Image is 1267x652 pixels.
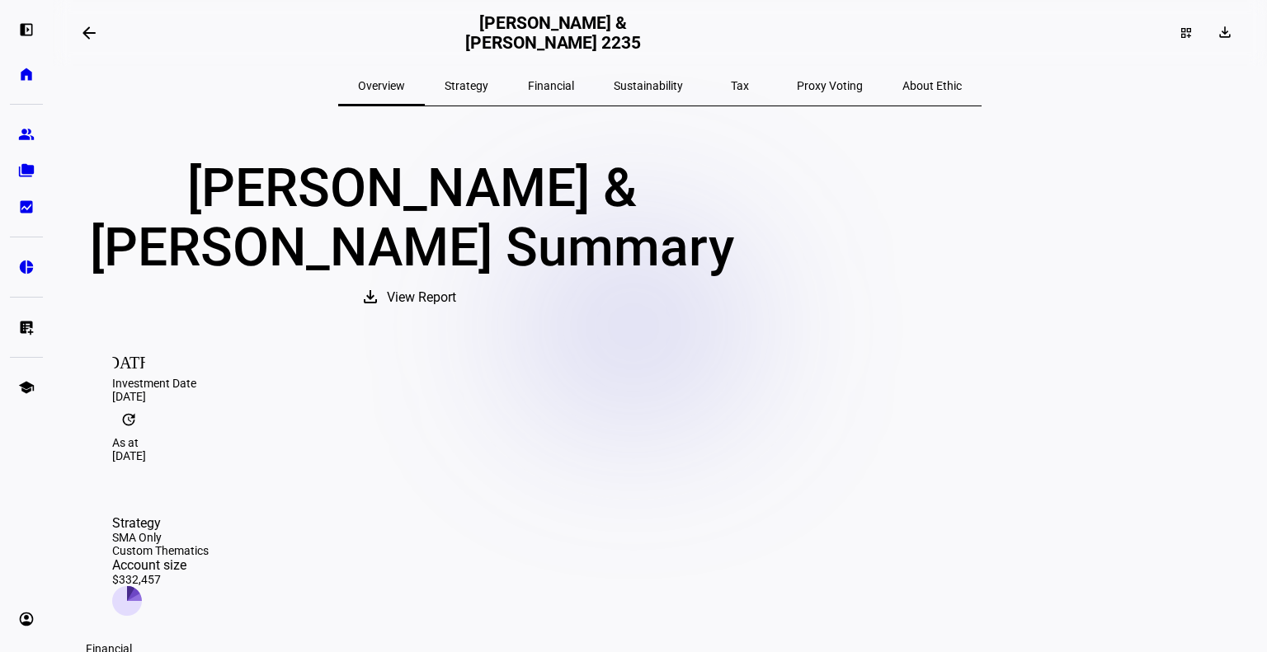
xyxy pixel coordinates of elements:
div: As at [112,436,1208,449]
a: folder_copy [10,154,43,187]
eth-mat-symbol: left_panel_open [18,21,35,38]
div: SMA Only [112,531,209,544]
eth-mat-symbol: school [18,379,35,396]
eth-mat-symbol: pie_chart [18,259,35,275]
div: Account size [112,557,209,573]
span: View Report [387,278,456,317]
a: pie_chart [10,251,43,284]
div: $332,457 [112,573,209,586]
mat-icon: update [112,403,145,436]
mat-icon: download [1217,24,1233,40]
mat-icon: dashboard_customize [1180,26,1193,40]
span: Sustainability [614,80,683,91]
span: Strategy [445,80,488,91]
span: About Ethic [902,80,962,91]
div: [PERSON_NAME] & [PERSON_NAME] Summary [86,159,737,278]
mat-icon: arrow_backwards [79,23,99,43]
div: [DATE] [112,449,1208,462]
span: Tax [731,80,749,91]
span: Proxy Voting [797,80,863,91]
a: group [10,118,43,151]
span: Overview [358,80,405,91]
eth-mat-symbol: bid_landscape [18,199,35,215]
mat-icon: download [360,287,380,307]
eth-mat-symbol: group [18,126,35,143]
h2: [PERSON_NAME] & [PERSON_NAME] 2235 [464,13,643,53]
a: home [10,58,43,91]
button: View Report [344,278,479,317]
mat-icon: [DATE] [112,344,145,377]
eth-mat-symbol: account_circle [18,611,35,627]
div: Strategy [112,515,209,531]
div: Investment Date [112,377,1208,390]
eth-mat-symbol: folder_copy [18,162,35,179]
a: bid_landscape [10,190,43,223]
eth-mat-symbol: list_alt_add [18,319,35,335]
eth-mat-symbol: home [18,66,35,82]
span: Financial [528,80,574,91]
div: Custom Thematics [112,544,209,557]
div: [DATE] [112,390,1208,403]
